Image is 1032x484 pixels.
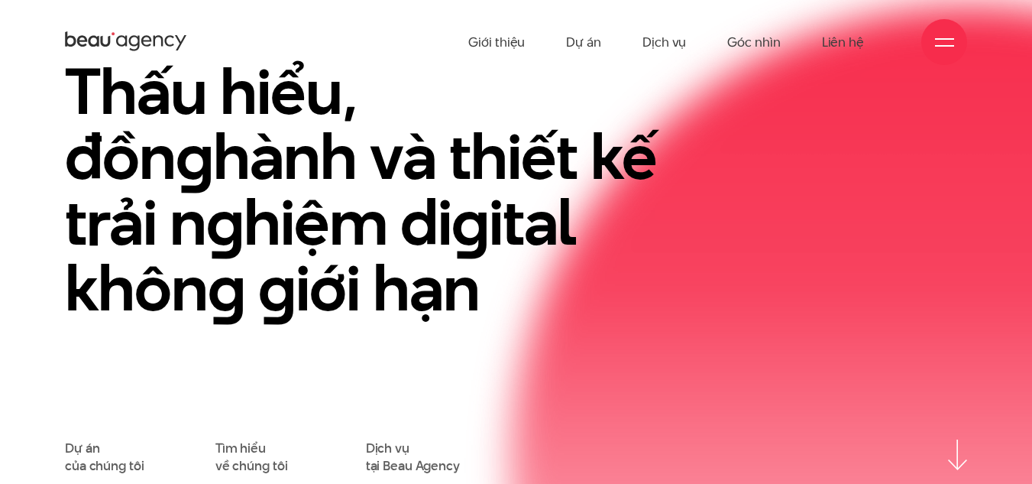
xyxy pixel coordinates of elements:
[65,440,144,474] a: Dự áncủa chúng tôi
[366,440,460,474] a: Dịch vụtại Beau Agency
[258,243,296,333] en: g
[206,177,244,267] en: g
[208,243,245,333] en: g
[215,440,288,474] a: Tìm hiểuvề chúng tôi
[176,112,213,201] en: g
[65,59,658,321] h1: Thấu hiểu, đồn hành và thiết kế trải n hiệm di ital khôn iới hạn
[451,177,489,267] en: g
